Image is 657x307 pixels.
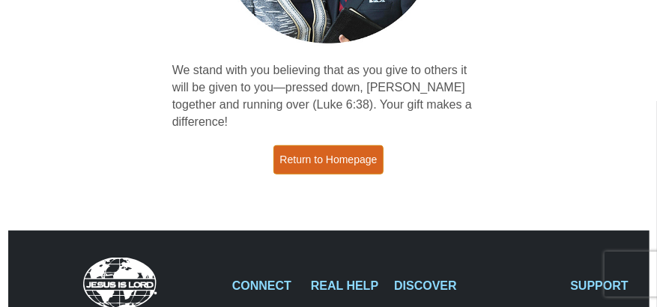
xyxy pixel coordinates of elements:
[172,62,485,130] p: We stand with you believing that as you give to others it will be given to you—pressed down, [PER...
[311,279,378,293] h2: REAL HELP
[273,145,384,174] a: Return to Homepage
[232,279,295,293] h2: CONNECT
[570,279,633,293] h2: SUPPORT
[394,279,554,293] h2: DISCOVER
